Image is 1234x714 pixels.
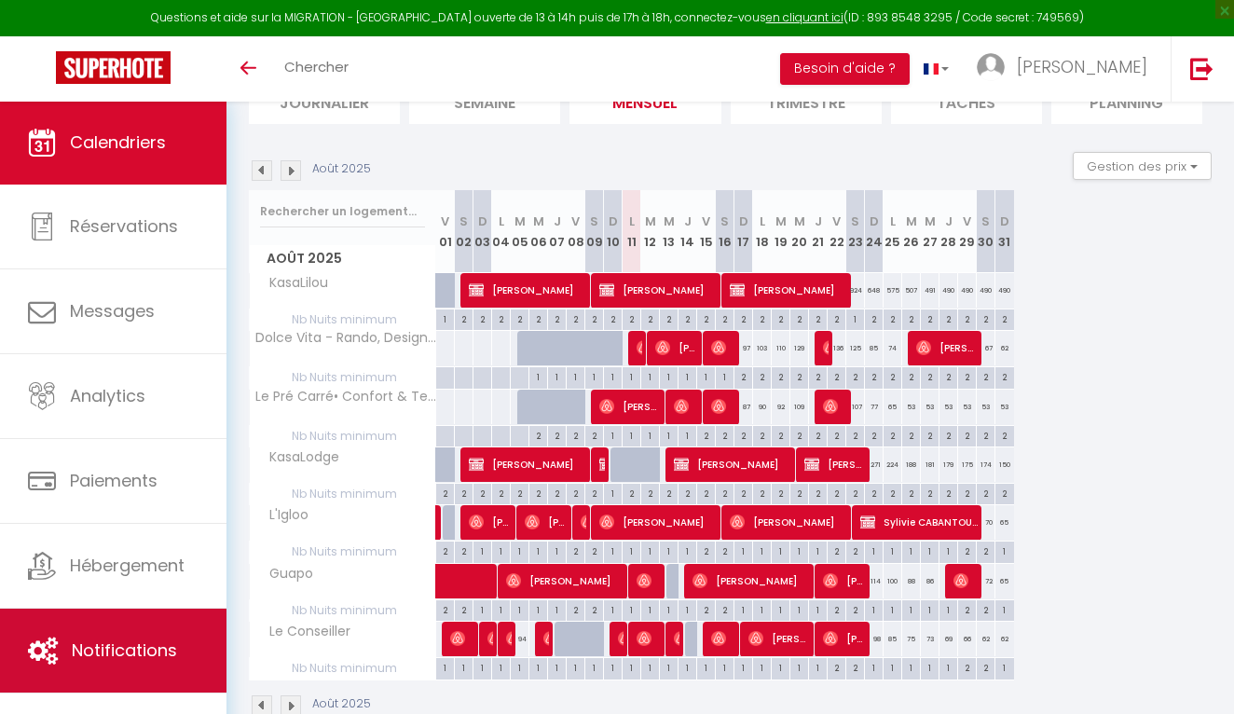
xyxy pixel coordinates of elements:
[469,504,513,540] span: [PERSON_NAME]
[679,542,696,559] div: 1
[506,563,624,598] span: [PERSON_NAME]
[637,563,662,598] span: [PERSON_NAME]
[884,367,901,385] div: 2
[753,484,771,501] div: 2
[641,309,659,327] div: 2
[637,621,662,656] span: [PERSON_NAME]
[581,504,587,540] span: [PERSON_NAME]
[499,213,504,230] abbr: L
[939,390,958,424] div: 53
[623,190,641,273] th: 11
[794,213,805,230] abbr: M
[585,484,603,501] div: 2
[766,9,843,25] a: en cliquant ici
[492,542,510,559] div: 1
[674,621,680,656] span: [PERSON_NAME]
[977,367,994,385] div: 2
[585,426,603,444] div: 2
[506,621,513,656] span: [PERSON_NAME]
[585,190,604,273] th: 09
[697,309,715,327] div: 2
[492,309,510,327] div: 2
[529,367,547,385] div: 1
[902,426,920,444] div: 2
[1017,55,1147,78] span: [PERSON_NAME]
[473,190,492,273] th: 03
[514,213,526,230] abbr: M
[939,190,958,273] th: 28
[977,309,994,327] div: 2
[720,213,729,230] abbr: S
[629,213,635,230] abbr: L
[958,390,977,424] div: 53
[977,505,995,540] div: 70
[865,426,883,444] div: 2
[548,542,566,559] div: 1
[906,213,917,230] abbr: M
[599,389,662,424] span: [PERSON_NAME]
[995,331,1014,365] div: 62
[865,367,883,385] div: 2
[939,426,957,444] div: 2
[921,367,939,385] div: 2
[939,367,957,385] div: 2
[253,505,322,526] span: L'Igloo
[473,484,491,501] div: 2
[599,504,718,540] span: [PERSON_NAME]
[511,542,528,559] div: 1
[641,426,659,444] div: 1
[312,160,371,178] p: Août 2025
[674,389,699,424] span: [PERSON_NAME][GEOGRAPHIC_DATA]
[455,190,473,273] th: 02
[995,190,1014,273] th: 31
[981,213,990,230] abbr: S
[815,213,822,230] abbr: J
[623,309,640,327] div: 2
[921,309,939,327] div: 2
[953,563,979,598] span: [PERSON_NAME]
[753,390,772,424] div: 90
[492,484,510,501] div: 2
[529,190,548,273] th: 06
[958,190,977,273] th: 29
[977,190,995,273] th: 30
[958,273,977,308] div: 490
[865,309,883,327] div: 2
[70,299,155,323] span: Messages
[511,190,529,273] th: 05
[995,309,1014,327] div: 2
[809,190,828,273] th: 21
[250,309,435,330] span: Nb Nuits minimum
[473,542,491,559] div: 1
[664,213,675,230] abbr: M
[865,447,884,482] div: 271
[641,542,659,559] div: 1
[250,367,435,388] span: Nb Nuits minimum
[711,330,736,365] span: [PERSON_NAME]
[939,309,957,327] div: 2
[436,542,454,559] div: 2
[775,213,787,230] abbr: M
[679,426,696,444] div: 1
[529,426,547,444] div: 2
[609,213,618,230] abbr: D
[1190,57,1213,80] img: logout
[790,426,808,444] div: 2
[860,504,979,540] span: Sylivie CABANTOUS
[921,390,939,424] div: 53
[790,190,809,273] th: 20
[884,484,901,501] div: 2
[15,7,71,63] button: Open LiveChat chat widget
[780,53,910,85] button: Besoin d'aide ?
[585,542,603,559] div: 2
[790,390,809,424] div: 109
[730,504,848,540] span: [PERSON_NAME]
[939,484,957,501] div: 2
[958,426,976,444] div: 2
[995,447,1014,482] div: 150
[804,446,867,482] span: [PERSON_NAME]
[902,273,921,308] div: 507
[734,309,752,327] div: 2
[958,447,977,482] div: 175
[554,213,561,230] abbr: J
